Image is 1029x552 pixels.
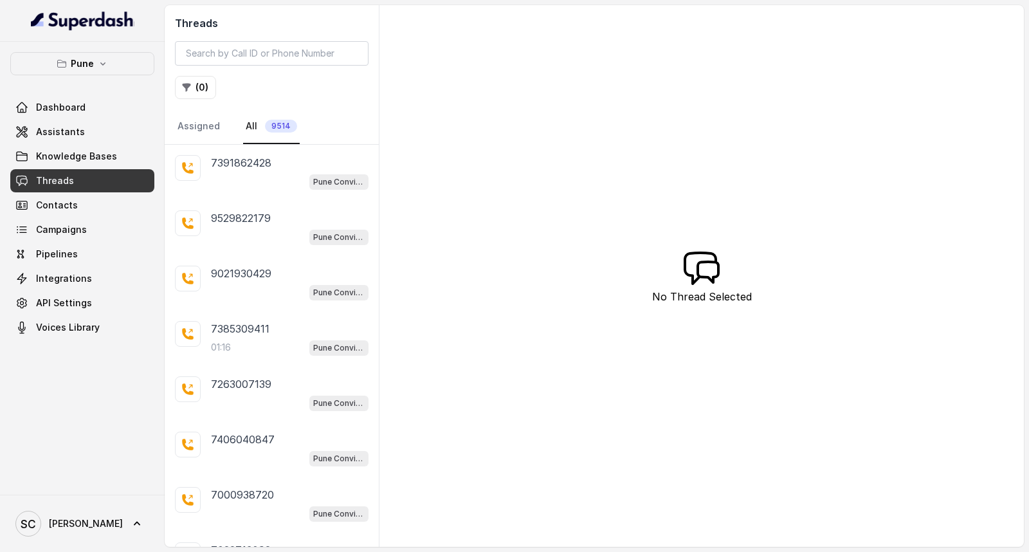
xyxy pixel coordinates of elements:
a: Voices Library [10,316,154,339]
a: All9514 [243,109,300,144]
span: Dashboard [36,101,86,114]
nav: Tabs [175,109,369,144]
span: Contacts [36,199,78,212]
span: 9514 [265,120,297,133]
span: Assistants [36,125,85,138]
span: Knowledge Bases [36,150,117,163]
span: Threads [36,174,74,187]
img: light.svg [31,10,134,31]
p: Pune Conviction HR Outbound Assistant [313,176,365,189]
p: 7385309411 [211,321,269,336]
a: Pipelines [10,243,154,266]
p: Pune Conviction HR Outbound Assistant [313,286,365,299]
a: Campaigns [10,218,154,241]
p: 7000938720 [211,487,274,502]
p: Pune Conviction HR Outbound Assistant [313,231,365,244]
button: (0) [175,76,216,99]
span: [PERSON_NAME] [49,517,123,530]
span: Pipelines [36,248,78,261]
a: Integrations [10,267,154,290]
a: Assigned [175,109,223,144]
p: 9529822179 [211,210,271,226]
p: 7391862428 [211,155,271,170]
input: Search by Call ID or Phone Number [175,41,369,66]
a: Knowledge Bases [10,145,154,168]
p: Pune Conviction HR Outbound Assistant [313,342,365,354]
p: 9021930429 [211,266,271,281]
span: Integrations [36,272,92,285]
span: API Settings [36,297,92,309]
p: Pune Conviction HR Outbound Assistant [313,508,365,520]
text: SC [21,517,36,531]
p: Pune Conviction HR Outbound Assistant [313,397,365,410]
a: Assistants [10,120,154,143]
p: 7406040847 [211,432,275,447]
p: 01:16 [211,341,231,354]
p: Pune [71,56,94,71]
a: Contacts [10,194,154,217]
p: No Thread Selected [652,289,752,304]
button: Pune [10,52,154,75]
p: Pune Conviction HR Outbound Assistant [313,452,365,465]
a: Dashboard [10,96,154,119]
a: Threads [10,169,154,192]
a: [PERSON_NAME] [10,506,154,542]
a: API Settings [10,291,154,315]
span: Voices Library [36,321,100,334]
span: Campaigns [36,223,87,236]
h2: Threads [175,15,369,31]
p: 7263007139 [211,376,271,392]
